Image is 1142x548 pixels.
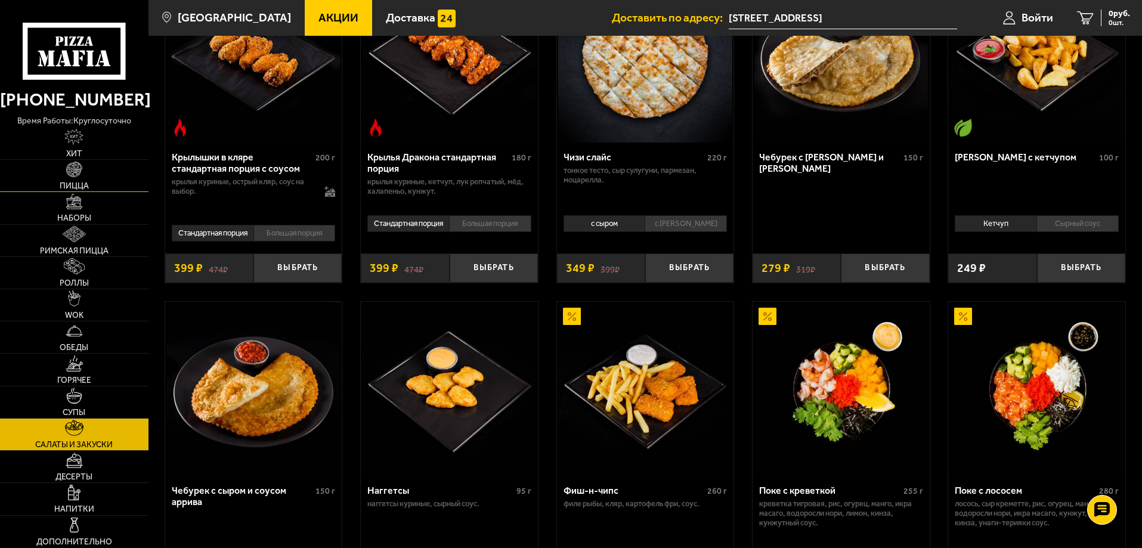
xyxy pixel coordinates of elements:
[35,441,113,449] span: Салаты и закуски
[707,153,727,163] span: 220 г
[57,214,91,222] span: Наборы
[318,12,358,23] span: Акции
[1109,19,1130,26] span: 0 шт.
[957,262,986,274] span: 249 ₽
[645,215,727,232] li: с [PERSON_NAME]
[172,151,313,174] div: Крылышки в кляре стандартная порция c соусом
[645,253,734,283] button: Выбрать
[174,262,203,274] span: 399 ₽
[1037,253,1125,283] button: Выбрать
[367,499,531,509] p: наггетсы куриные, сырный соус.
[516,486,531,496] span: 95 г
[1099,153,1119,163] span: 100 г
[512,153,531,163] span: 180 г
[253,253,342,283] button: Выбрать
[729,7,957,29] input: Ваш адрес доставки
[449,215,531,232] li: Большая порция
[404,262,423,274] s: 474 ₽
[65,311,83,320] span: WOK
[557,211,734,244] div: 0
[165,302,342,476] a: Чебурек с сыром и соусом аррива
[954,119,972,137] img: Вегетарианское блюдо
[563,308,581,326] img: Акционный
[564,499,728,509] p: филе рыбы, кляр, картофель фри, соус.
[796,262,815,274] s: 319 ₽
[759,499,923,528] p: креветка тигровая, рис, огурец, манго, икра масаго, водоросли Нори, лимон, кинза, кунжутный соус.
[1099,486,1119,496] span: 280 г
[362,302,536,476] img: Наггетсы
[60,182,89,190] span: Пицца
[438,10,456,27] img: 15daf4d41897b9f0e9f617042186c801.svg
[841,253,929,283] button: Выбрать
[40,247,109,255] span: Римская пицца
[178,12,291,23] span: [GEOGRAPHIC_DATA]
[707,486,727,496] span: 260 г
[903,486,923,496] span: 255 г
[367,119,385,137] img: Острое блюдо
[367,485,513,496] div: Наггетсы
[954,308,972,326] img: Акционный
[564,215,645,232] li: с сыром
[759,485,900,496] div: Поке с креветкой
[601,262,620,274] s: 399 ₽
[558,302,732,476] img: Фиш-н-чипс
[367,215,449,232] li: Стандартная порция
[386,12,435,23] span: Доставка
[762,262,790,274] span: 279 ₽
[450,253,538,283] button: Выбрать
[315,153,335,163] span: 200 г
[759,308,776,326] img: Акционный
[60,279,89,287] span: Роллы
[361,302,538,476] a: Наггетсы
[57,376,91,385] span: Горячее
[172,485,313,507] div: Чебурек с сыром и соусом аррива
[209,262,228,274] s: 474 ₽
[564,166,728,185] p: тонкое тесто, сыр сулугуни, пармезан, моцарелла.
[1022,12,1053,23] span: Войти
[367,151,509,174] div: Крылья Дракона стандартная порция
[950,302,1124,476] img: Поке с лососем
[253,225,336,242] li: Большая порция
[36,538,112,546] span: Дополнительно
[172,225,253,242] li: Стандартная порция
[66,150,82,158] span: Хит
[1036,215,1119,232] li: Сырный соус
[63,408,85,417] span: Супы
[955,215,1036,232] li: Кетчуп
[370,262,398,274] span: 399 ₽
[948,302,1125,476] a: АкционныйПоке с лососем
[948,211,1125,244] div: 0
[557,302,734,476] a: АкционныйФиш-н-чипс
[759,151,900,174] div: Чебурек с [PERSON_NAME] и [PERSON_NAME]
[564,485,705,496] div: Фиш-н-чипс
[566,262,595,274] span: 349 ₽
[754,302,928,476] img: Поке с креветкой
[166,302,341,476] img: Чебурек с сыром и соусом аррива
[171,119,189,137] img: Острое блюдо
[361,211,538,244] div: 0
[172,177,313,196] p: крылья куриные, острый кляр, соус на выбор.
[612,12,729,23] span: Доставить по адресу:
[753,302,930,476] a: АкционныйПоке с креветкой
[367,177,531,196] p: крылья куриные, кетчуп, лук репчатый, мёд, халапеньо, кунжут.
[955,499,1119,528] p: лосось, Сыр креметте, рис, огурец, манго, водоросли Нори, икра масаго, кунжут, лимон, кинза, унаг...
[55,473,92,481] span: Десерты
[315,486,335,496] span: 150 г
[955,151,1096,163] div: [PERSON_NAME] с кетчупом
[1109,10,1130,18] span: 0 руб.
[564,151,705,163] div: Чизи слайс
[60,343,88,352] span: Обеды
[54,505,94,513] span: Напитки
[955,485,1096,496] div: Поке с лососем
[903,153,923,163] span: 150 г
